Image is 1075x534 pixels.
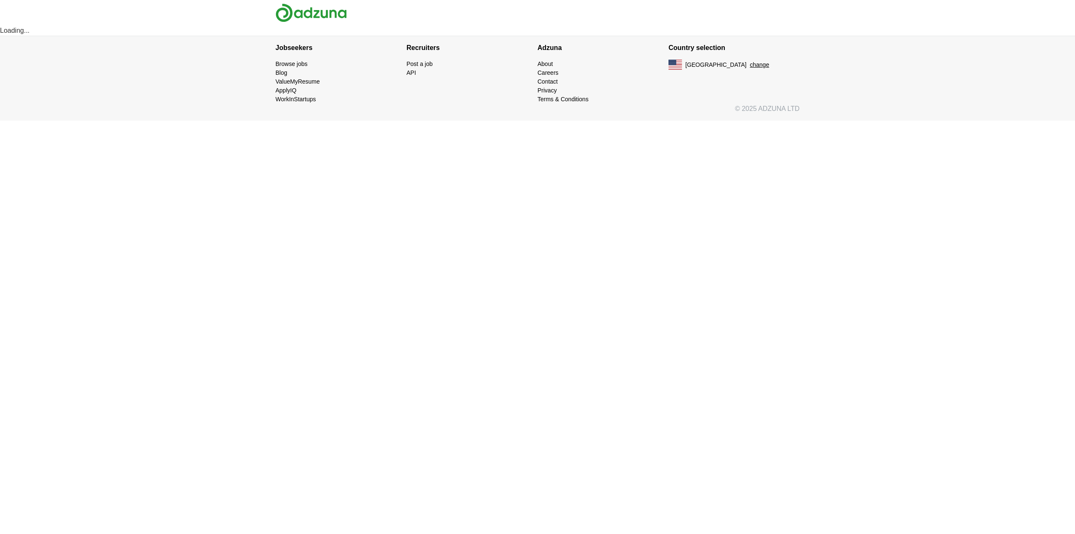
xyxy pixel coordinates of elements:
[685,61,747,69] span: [GEOGRAPHIC_DATA]
[406,61,433,67] a: Post a job
[537,96,588,103] a: Terms & Conditions
[669,60,682,70] img: US flag
[275,61,307,67] a: Browse jobs
[275,78,320,85] a: ValueMyResume
[275,69,287,76] a: Blog
[537,78,558,85] a: Contact
[406,69,416,76] a: API
[750,61,769,69] button: change
[275,87,296,94] a: ApplyIQ
[669,36,800,60] h4: Country selection
[269,104,806,121] div: © 2025 ADZUNA LTD
[537,69,558,76] a: Careers
[275,96,316,103] a: WorkInStartups
[537,87,557,94] a: Privacy
[275,3,347,22] img: Adzuna logo
[537,61,553,67] a: About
